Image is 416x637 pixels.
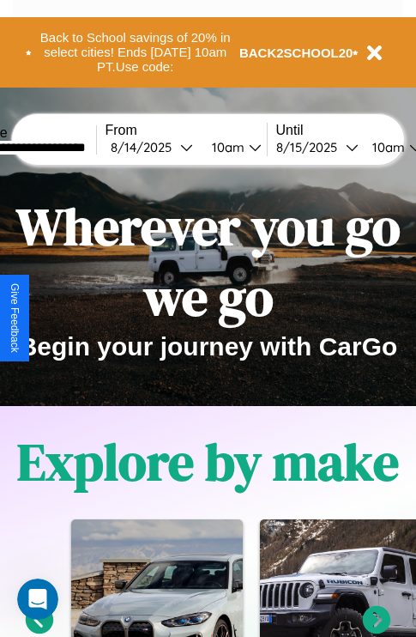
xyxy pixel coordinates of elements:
div: 8 / 14 / 2025 [111,139,180,155]
div: 10am [203,139,249,155]
iframe: Intercom live chat [17,579,58,620]
b: BACK2SCHOOL20 [239,45,353,60]
button: 8/14/2025 [106,138,198,156]
label: From [106,123,267,138]
div: Give Feedback [9,283,21,353]
button: Back to School savings of 20% in select cities! Ends [DATE] 10am PT.Use code: [32,26,239,79]
h1: Explore by make [17,427,399,497]
div: 10am [364,139,409,155]
div: 8 / 15 / 2025 [276,139,346,155]
button: 10am [198,138,267,156]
